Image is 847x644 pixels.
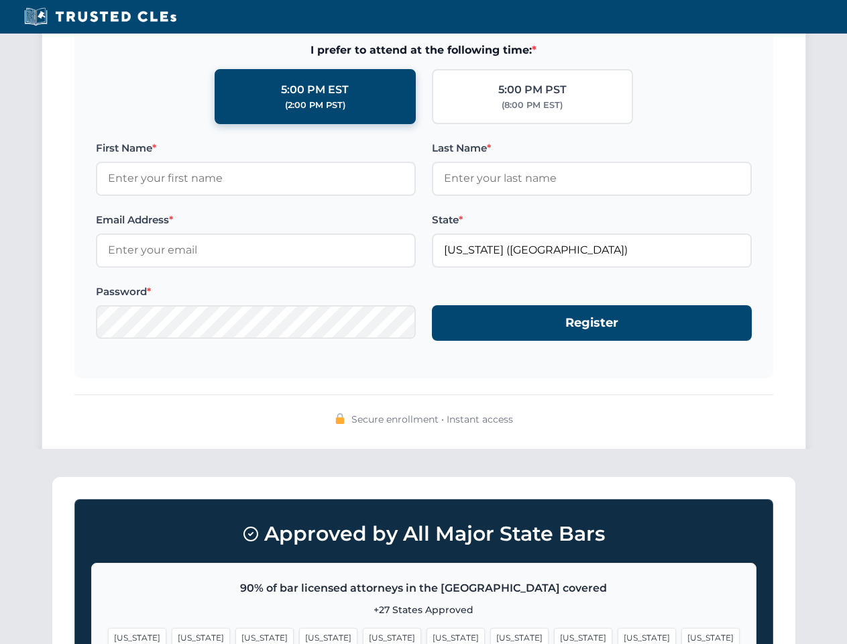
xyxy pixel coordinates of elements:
[432,212,752,228] label: State
[96,284,416,300] label: Password
[351,412,513,427] span: Secure enrollment • Instant access
[432,305,752,341] button: Register
[432,140,752,156] label: Last Name
[91,516,756,552] h3: Approved by All Major State Bars
[432,162,752,195] input: Enter your last name
[108,580,740,597] p: 90% of bar licensed attorneys in the [GEOGRAPHIC_DATA] covered
[502,99,563,112] div: (8:00 PM EST)
[96,162,416,195] input: Enter your first name
[96,42,752,59] span: I prefer to attend at the following time:
[285,99,345,112] div: (2:00 PM PST)
[20,7,180,27] img: Trusted CLEs
[96,233,416,267] input: Enter your email
[96,140,416,156] label: First Name
[96,212,416,228] label: Email Address
[108,602,740,617] p: +27 States Approved
[432,233,752,267] input: Florida (FL)
[335,413,345,424] img: 🔒
[281,81,349,99] div: 5:00 PM EST
[498,81,567,99] div: 5:00 PM PST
